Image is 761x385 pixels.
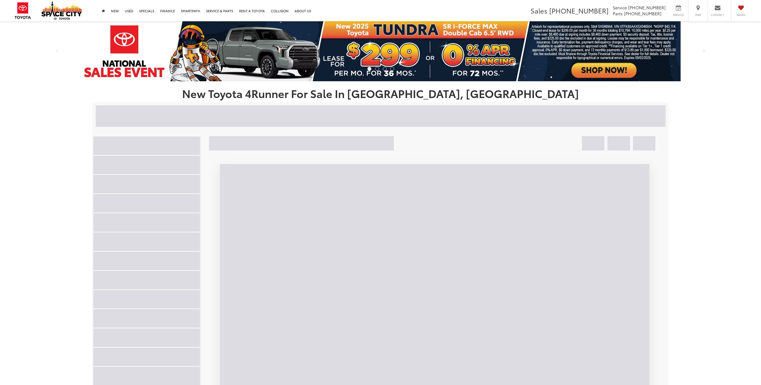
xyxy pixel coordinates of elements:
span: [PHONE_NUMBER] [628,4,666,10]
span: [PHONE_NUMBER] [624,10,661,16]
span: [PHONE_NUMBER] [549,6,609,15]
img: 2025 Tundra [81,21,681,81]
span: Saved [734,13,748,17]
span: Contact [711,13,724,17]
span: Sales [531,6,547,15]
span: Parts [613,10,623,16]
span: Service [613,4,627,10]
span: Map [691,13,705,17]
span: Service [672,13,685,17]
img: Space City Toyota [41,1,82,20]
